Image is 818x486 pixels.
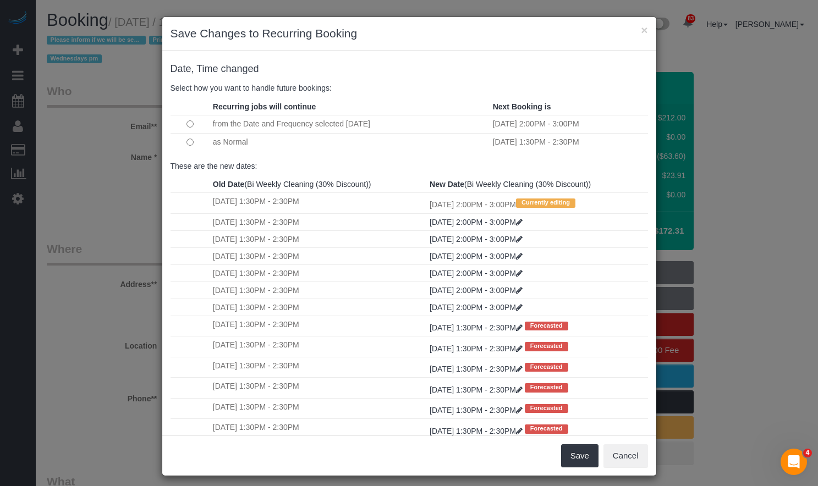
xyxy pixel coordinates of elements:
span: Forecasted [525,342,568,351]
a: [DATE] 1:30PM - 2:30PM [430,406,525,415]
iframe: Intercom live chat [781,449,807,475]
button: Cancel [603,444,648,467]
a: [DATE] 1:30PM - 2:30PM [430,344,525,353]
a: [DATE] 1:30PM - 2:30PM [430,427,525,435]
strong: Old Date [213,180,245,189]
td: [DATE] 1:30PM - 2:30PM [210,398,427,418]
a: [DATE] 2:00PM - 3:00PM [430,269,523,278]
th: (Bi Weekly Cleaning (30% Discount)) [427,176,647,193]
p: Select how you want to handle future bookings: [171,82,648,93]
td: [DATE] 1:30PM - 2:30PM [210,299,427,316]
td: from the Date and Frequency selected [DATE] [210,115,490,133]
a: [DATE] 2:00PM - 3:00PM [430,252,523,261]
span: Forecasted [525,404,568,413]
strong: New Date [430,180,464,189]
td: [DATE] 1:30PM - 2:30PM [210,230,427,247]
td: [DATE] 1:30PM - 2:30PM [210,281,427,299]
span: Currently editing [516,198,575,207]
td: [DATE] 1:30PM - 2:30PM [210,336,427,357]
td: [DATE] 2:00PM - 3:00PM [490,115,648,133]
a: [DATE] 1:30PM - 2:30PM [430,385,525,394]
a: [DATE] 1:30PM - 2:30PM [430,365,525,373]
td: [DATE] 1:30PM - 2:30PM [210,357,427,377]
td: [DATE] 1:30PM - 2:30PM [210,264,427,281]
td: [DATE] 2:00PM - 3:00PM [427,193,647,213]
a: [DATE] 2:00PM - 3:00PM [430,235,523,244]
p: These are the new dates: [171,161,648,172]
td: [DATE] 1:30PM - 2:30PM [210,378,427,398]
button: Save [561,444,599,467]
span: Forecasted [525,322,568,330]
td: [DATE] 1:30PM - 2:30PM [210,247,427,264]
td: [DATE] 1:30PM - 2:30PM [210,213,427,230]
span: Forecasted [525,383,568,392]
a: [DATE] 1:30PM - 2:30PM [430,323,525,332]
a: [DATE] 2:00PM - 3:00PM [430,303,523,312]
button: × [641,24,647,36]
span: Forecasted [525,424,568,433]
td: [DATE] 1:30PM - 2:30PM [210,316,427,336]
th: (Bi Weekly Cleaning (30% Discount)) [210,176,427,193]
td: as Normal [210,133,490,151]
span: Forecasted [525,363,568,372]
td: [DATE] 1:30PM - 2:30PM [210,419,427,439]
td: [DATE] 1:30PM - 2:30PM [490,133,648,151]
a: [DATE] 2:00PM - 3:00PM [430,218,523,227]
span: 4 [803,449,812,457]
td: [DATE] 1:30PM - 2:30PM [210,193,427,213]
span: Date, Time [171,63,218,74]
a: [DATE] 2:00PM - 3:00PM [430,286,523,295]
h4: changed [171,64,648,75]
h3: Save Changes to Recurring Booking [171,25,648,42]
strong: Next Booking is [493,102,551,111]
strong: Recurring jobs will continue [213,102,316,111]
